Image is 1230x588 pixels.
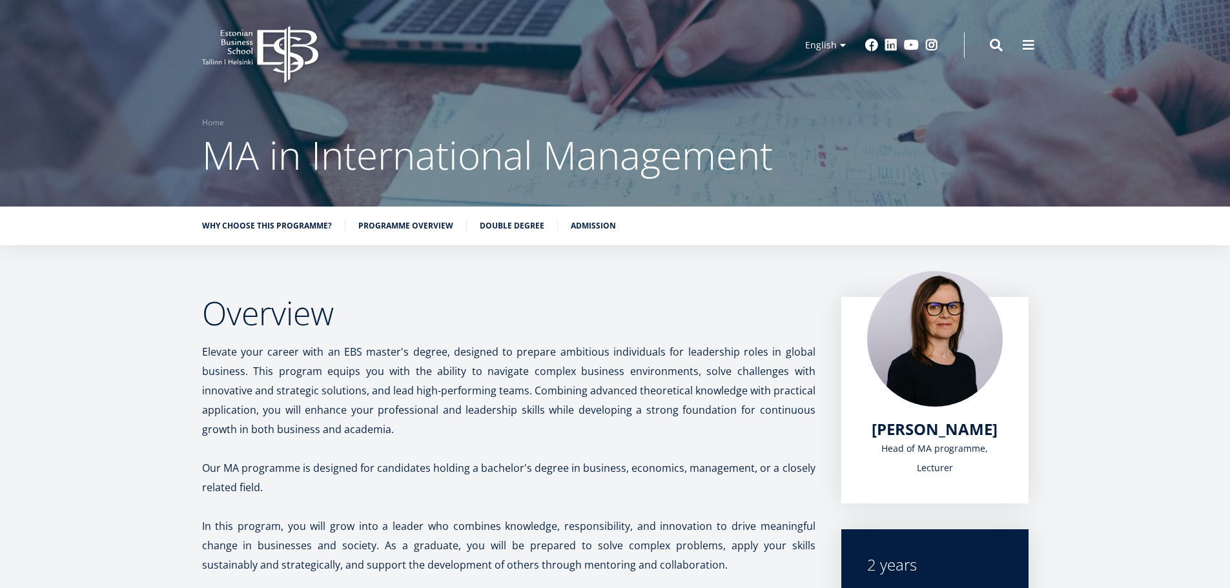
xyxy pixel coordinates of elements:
p: Our MA programme is designed for candidates holding a bachelor's degree in business, economics, m... [202,458,815,497]
a: Admission [571,219,616,232]
a: Youtube [904,39,919,52]
a: [PERSON_NAME] [872,420,998,439]
span: [PERSON_NAME] [872,418,998,440]
a: Linkedin [885,39,897,52]
h2: Overview [202,297,815,329]
a: Double Degree [480,219,544,232]
img: Piret Masso [867,271,1003,407]
span: Elevate your career with an EBS master's degree, designed to prepare ambitious individuals for le... [202,345,815,436]
a: Facebook [865,39,878,52]
a: Why choose this programme? [202,219,332,232]
a: Home [202,116,224,129]
a: Instagram [925,39,938,52]
div: 2 years [867,555,1003,574]
a: Programme overview [358,219,453,232]
p: In this program, you will grow into a leader who combines knowledge, responsibility, and innovati... [202,516,815,574]
span: MA in International Management [202,128,773,181]
div: Head of MA programme, Lecturer [867,439,1003,478]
